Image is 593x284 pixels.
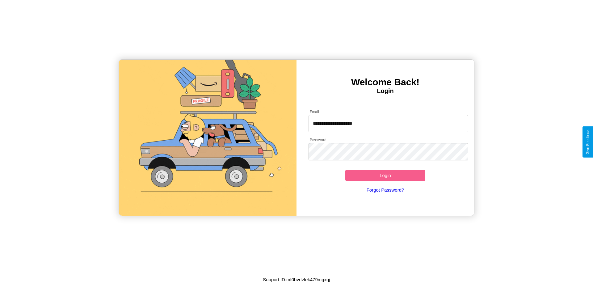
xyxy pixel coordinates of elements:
div: Give Feedback [586,129,590,155]
p: Support ID: mf0bvrlvfek479mgxqj [263,275,330,284]
img: gif [119,60,296,216]
label: Email [310,109,319,114]
button: Login [345,170,425,181]
h3: Welcome Back! [296,77,474,87]
label: Password [310,137,326,142]
h4: Login [296,87,474,95]
a: Forgot Password? [305,181,465,199]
